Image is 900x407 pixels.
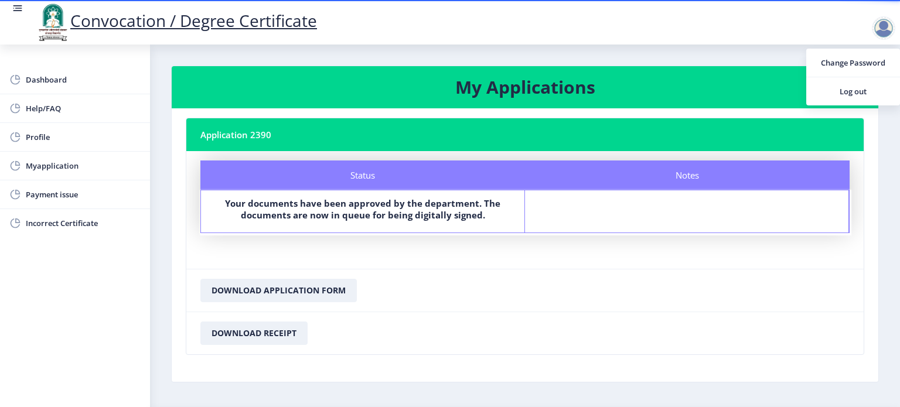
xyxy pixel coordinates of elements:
div: Status [200,160,525,190]
div: Notes [525,160,850,190]
h3: My Applications [186,76,864,99]
span: Payment issue [26,187,141,201]
span: Incorrect Certificate [26,216,141,230]
b: Your documents have been approved by the department. The documents are now in queue for being dig... [225,197,500,221]
span: Log out [816,84,891,98]
img: logo [35,2,70,42]
a: Convocation / Degree Certificate [35,9,317,32]
span: Profile [26,130,141,144]
nb-card-header: Application 2390 [186,118,864,151]
button: Download Receipt [200,322,308,345]
a: Change Password [806,49,900,77]
span: Dashboard [26,73,141,87]
a: Log out [806,77,900,105]
span: Change Password [816,56,891,70]
button: Download Application Form [200,279,357,302]
span: Myapplication [26,159,141,173]
span: Help/FAQ [26,101,141,115]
